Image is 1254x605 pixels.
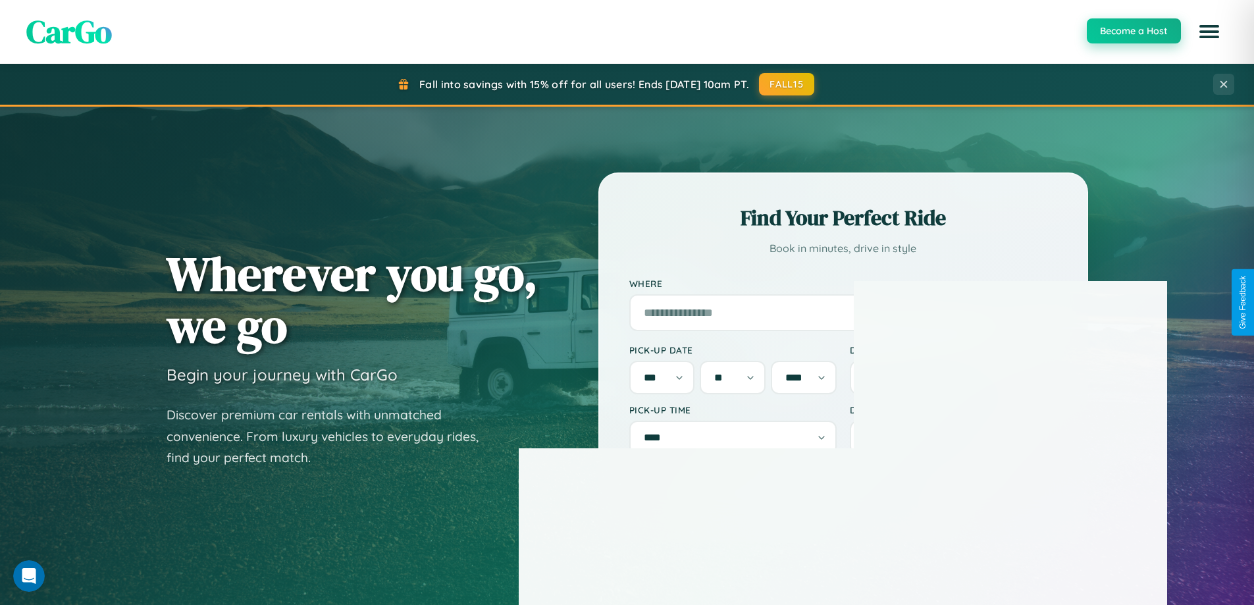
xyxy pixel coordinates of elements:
label: Drop-off Time [850,404,1057,415]
button: Open menu [1191,13,1228,50]
h2: Find Your Perfect Ride [629,203,1057,232]
h3: Begin your journey with CarGo [167,365,398,384]
span: Search Cars [820,486,885,500]
p: Discover premium car rentals with unmatched convenience. From luxury vehicles to everyday rides, ... [167,404,496,469]
label: Where [629,278,1057,289]
iframe: Intercom live chat [13,560,45,592]
span: CarGo [26,10,112,53]
label: Pick-up Time [629,404,837,415]
h1: Wherever you go, we go [167,248,538,352]
span: Fall into savings with 15% off for all users! Ends [DATE] 10am PT. [419,78,749,91]
button: Become a Host [1087,18,1181,43]
button: FALL15 [759,73,814,95]
div: Give Feedback [1238,276,1247,329]
button: Search Cars [629,474,1057,512]
label: Pick-up Date [629,344,837,355]
p: Book in minutes, drive in style [629,239,1057,258]
label: Drop-off Date [850,344,1057,355]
